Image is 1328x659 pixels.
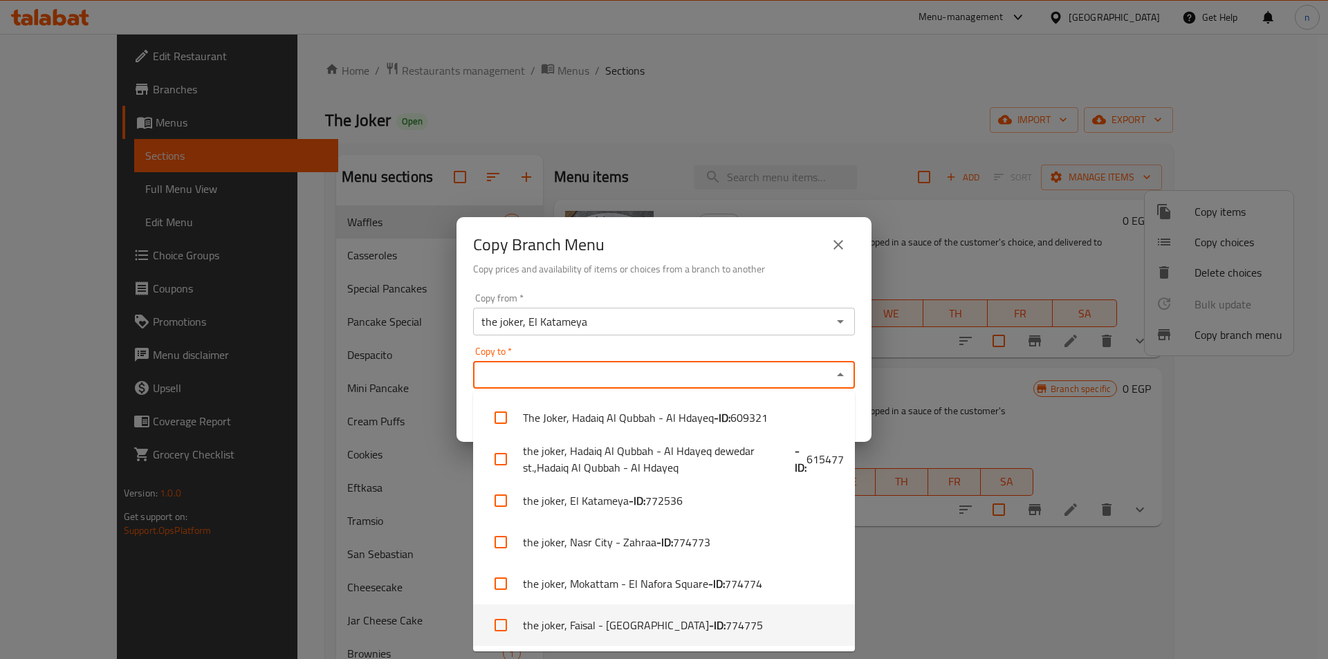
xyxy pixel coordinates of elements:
li: the joker, Hadaiq Al Qubbah - Al Hdayeq dewedar st.,Hadaiq Al Qubbah - Al Hdayeq [473,438,855,480]
span: 609321 [730,409,768,426]
button: close [822,228,855,261]
li: the joker, Faisal - [GEOGRAPHIC_DATA] [473,604,855,646]
h2: Copy Branch Menu [473,234,605,256]
span: 774775 [726,617,763,633]
b: - ID: [795,443,806,476]
span: 615477 [806,451,844,467]
li: The Joker, Hadaiq Al Qubbah - Al Hdayeq [473,397,855,438]
b: - ID: [714,409,730,426]
li: the joker, El Katameya [473,480,855,521]
span: 774774 [725,575,762,592]
li: the joker, Nasr City - Zahraa [473,521,855,563]
span: 774773 [673,534,710,550]
button: Open [831,312,850,331]
button: Close [831,365,850,384]
b: - ID: [708,575,725,592]
b: - ID: [656,534,673,550]
h6: Copy prices and availability of items or choices from a branch to another [473,261,855,277]
b: - ID: [709,617,726,633]
li: the joker, Mokattam - El Nafora Square [473,563,855,604]
b: - ID: [629,492,645,509]
span: 772536 [645,492,683,509]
